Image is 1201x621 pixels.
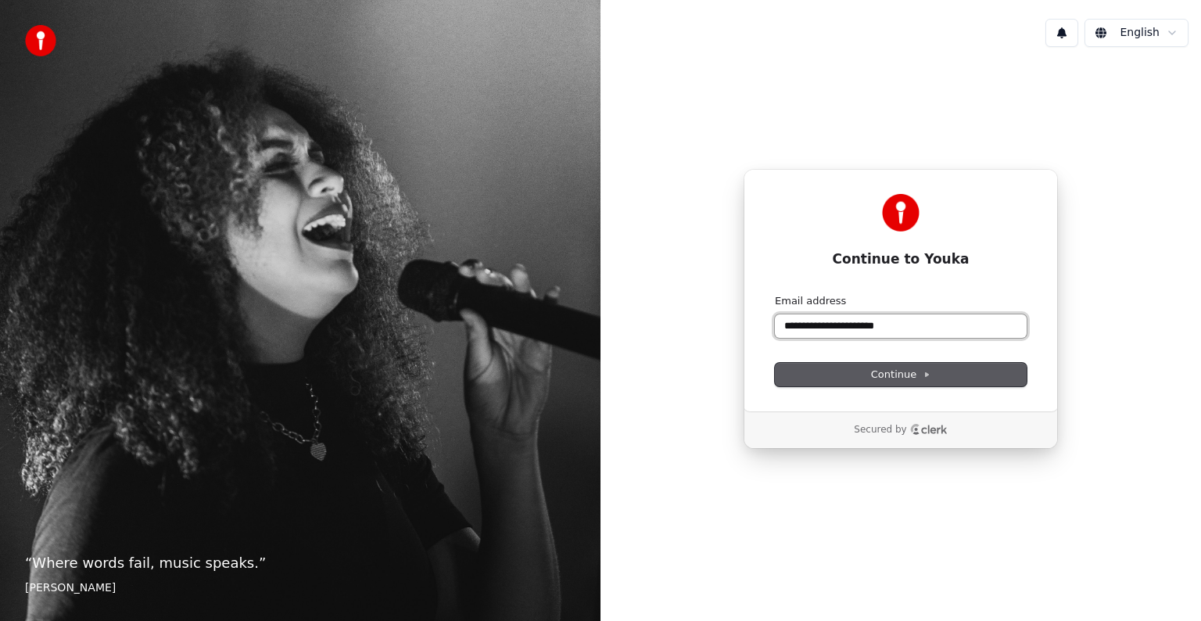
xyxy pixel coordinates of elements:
img: youka [25,25,56,56]
footer: [PERSON_NAME] [25,580,575,596]
h1: Continue to Youka [775,250,1027,269]
label: Email address [775,294,846,308]
button: Continue [775,363,1027,386]
img: Youka [882,194,920,232]
a: Clerk logo [910,424,948,435]
span: Continue [871,368,930,382]
p: “ Where words fail, music speaks. ” [25,552,575,574]
p: Secured by [854,424,906,436]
